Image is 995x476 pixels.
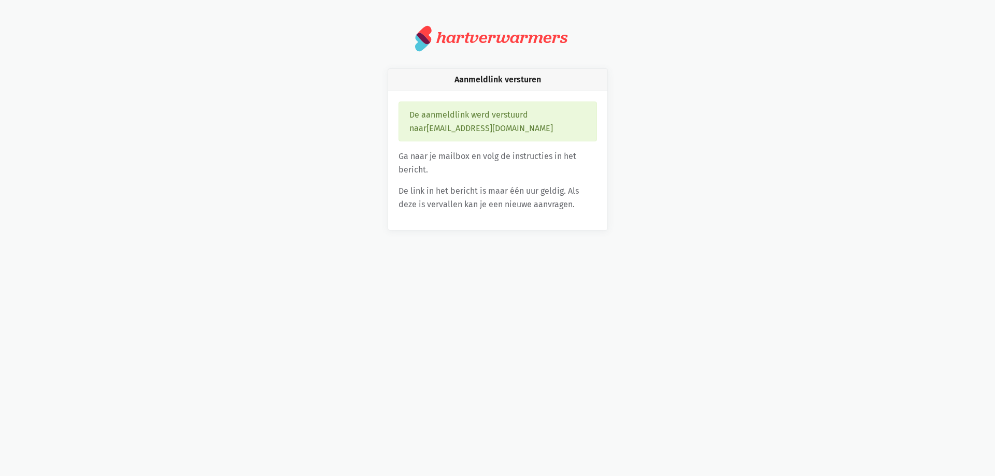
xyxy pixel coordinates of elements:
p: De link in het bericht is maar één uur geldig. Als deze is vervallen kan je een nieuwe aanvragen. [399,184,597,211]
p: Ga naar je mailbox en volg de instructies in het bericht. [399,150,597,176]
div: De aanmeldlink werd verstuurd naar [EMAIL_ADDRESS][DOMAIN_NAME] [399,102,597,141]
img: logo.svg [415,25,432,52]
div: hartverwarmers [436,28,567,47]
div: Aanmeldlink versturen [388,69,607,91]
a: hartverwarmers [415,25,580,52]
